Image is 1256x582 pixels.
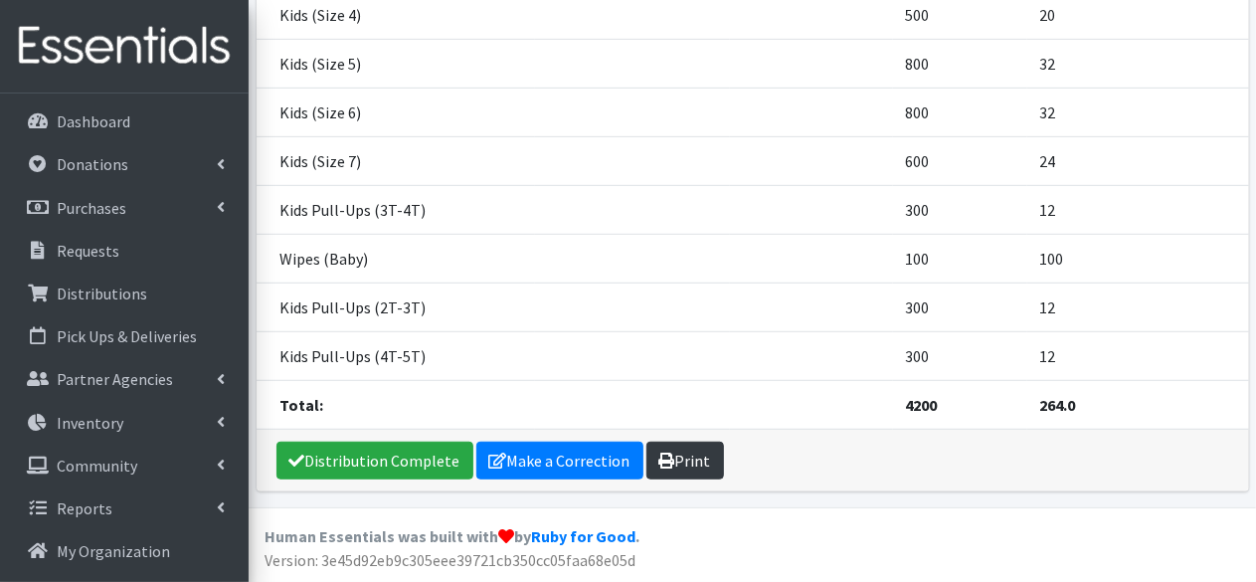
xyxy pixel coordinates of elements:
p: Pick Ups & Deliveries [57,326,197,346]
p: Distributions [57,284,147,303]
td: 24 [1027,137,1248,186]
td: 32 [1027,40,1248,89]
a: Distributions [8,274,241,313]
p: My Organization [57,541,170,561]
td: Kids Pull-Ups (3T-4T) [257,186,536,235]
a: Pick Ups & Deliveries [8,316,241,356]
td: 300 [893,284,1027,332]
a: Ruby for Good [531,526,635,546]
a: Inventory [8,403,241,443]
p: Dashboard [57,111,130,131]
td: Kids Pull-Ups (4T-5T) [257,332,536,381]
a: Distribution Complete [276,442,473,480]
strong: 264.0 [1039,395,1075,415]
a: Dashboard [8,101,241,141]
a: Partner Agencies [8,359,241,399]
td: Kids (Size 6) [257,89,536,137]
p: Partner Agencies [57,369,173,389]
td: 800 [893,89,1027,137]
td: 12 [1027,332,1248,381]
span: Version: 3e45d92eb9c305eee39721cb350cc05faa68e05d [265,550,635,570]
a: Print [646,442,724,480]
td: Kids Pull-Ups (2T-3T) [257,284,536,332]
p: Requests [57,241,119,261]
td: 800 [893,40,1027,89]
td: 100 [1027,235,1248,284]
td: Kids (Size 7) [257,137,536,186]
a: Purchases [8,188,241,228]
strong: Total: [280,395,324,415]
a: Make a Correction [476,442,643,480]
p: Reports [57,498,112,518]
p: Purchases [57,198,126,218]
a: My Organization [8,531,241,571]
td: 100 [893,235,1027,284]
td: 300 [893,186,1027,235]
td: 32 [1027,89,1248,137]
p: Community [57,456,137,476]
td: 12 [1027,284,1248,332]
img: HumanEssentials [8,13,241,80]
td: 600 [893,137,1027,186]
td: 12 [1027,186,1248,235]
a: Reports [8,488,241,528]
a: Community [8,446,241,485]
strong: Human Essentials was built with by . [265,526,639,546]
a: Donations [8,144,241,184]
a: Requests [8,231,241,271]
td: 300 [893,332,1027,381]
td: Kids (Size 5) [257,40,536,89]
p: Donations [57,154,128,174]
p: Inventory [57,413,123,433]
strong: 4200 [905,395,937,415]
td: Wipes (Baby) [257,235,536,284]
